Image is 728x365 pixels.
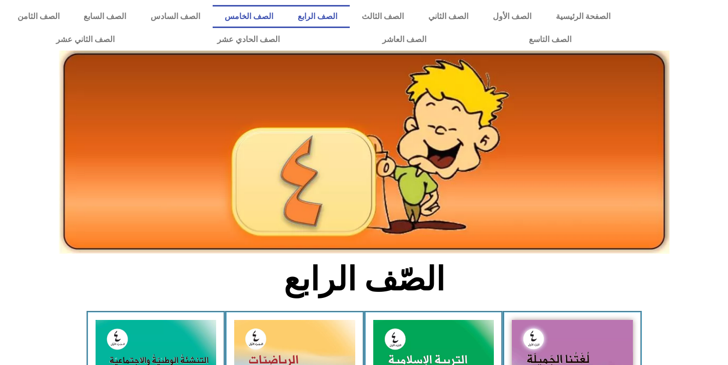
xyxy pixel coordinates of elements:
h2: الصّف الرابع [199,260,529,299]
a: الصفحة الرئيسية [543,5,622,28]
a: الصف الأول [480,5,543,28]
a: الصف الرابع [286,5,350,28]
a: الصف التاسع [477,28,622,51]
a: الصف الثاني عشر [5,28,166,51]
a: الصف السادس [139,5,213,28]
a: الصف الحادي عشر [166,28,331,51]
a: الصف الثاني [416,5,481,28]
a: الصف السابع [72,5,139,28]
a: الصف الثامن [5,5,72,28]
a: الصف العاشر [331,28,478,51]
a: الصف الثالث [350,5,416,28]
a: الصف الخامس [213,5,286,28]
